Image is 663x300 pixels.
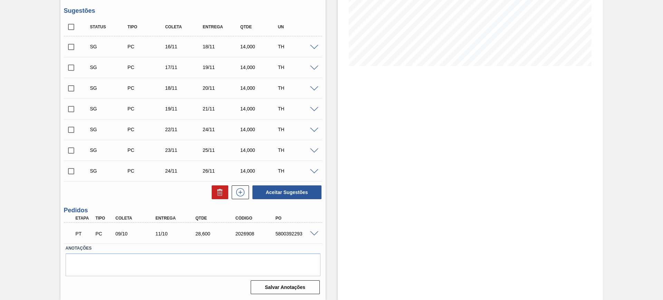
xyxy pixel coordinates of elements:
[274,231,319,236] div: 5800392293
[239,65,280,70] div: 14,000
[239,85,280,91] div: 14,000
[276,85,318,91] div: TH
[88,25,130,29] div: Status
[276,127,318,132] div: TH
[163,25,205,29] div: Coleta
[239,168,280,174] div: 14,000
[88,127,130,132] div: Sugestão Criada
[163,65,205,70] div: 17/11/2025
[201,127,243,132] div: 24/11/2025
[201,168,243,174] div: 26/11/2025
[88,65,130,70] div: Sugestão Criada
[74,226,95,241] div: Pedido em Trânsito
[274,216,319,221] div: PO
[88,85,130,91] div: Sugestão Criada
[163,106,205,112] div: 19/11/2025
[94,231,114,236] div: Pedido de Compra
[114,216,158,221] div: Coleta
[239,25,280,29] div: Qtde
[239,127,280,132] div: 14,000
[126,65,167,70] div: Pedido de Compra
[201,44,243,49] div: 18/11/2025
[88,106,130,112] div: Sugestão Criada
[163,168,205,174] div: 24/11/2025
[126,106,167,112] div: Pedido de Compra
[88,44,130,49] div: Sugestão Criada
[64,7,322,14] h3: Sugestões
[74,216,95,221] div: Etapa
[234,231,279,236] div: 2026908
[208,185,228,199] div: Excluir Sugestões
[194,216,239,221] div: Qtde
[163,147,205,153] div: 23/11/2025
[201,25,243,29] div: Entrega
[252,185,321,199] button: Aceitar Sugestões
[88,147,130,153] div: Sugestão Criada
[201,147,243,153] div: 25/11/2025
[194,231,239,236] div: 28,600
[126,168,167,174] div: Pedido de Compra
[163,127,205,132] div: 22/11/2025
[154,231,199,236] div: 11/10/2025
[201,65,243,70] div: 19/11/2025
[66,243,320,253] label: Anotações
[201,85,243,91] div: 20/11/2025
[239,106,280,112] div: 14,000
[154,216,199,221] div: Entrega
[239,147,280,153] div: 14,000
[76,231,93,236] p: PT
[276,25,318,29] div: UN
[276,168,318,174] div: TH
[201,106,243,112] div: 21/11/2025
[88,168,130,174] div: Sugestão Criada
[126,127,167,132] div: Pedido de Compra
[163,85,205,91] div: 18/11/2025
[276,147,318,153] div: TH
[126,44,167,49] div: Pedido de Compra
[249,185,322,200] div: Aceitar Sugestões
[126,25,167,29] div: Tipo
[163,44,205,49] div: 16/11/2025
[276,65,318,70] div: TH
[114,231,158,236] div: 09/10/2025
[276,44,318,49] div: TH
[94,216,114,221] div: Tipo
[251,280,320,294] button: Salvar Anotações
[228,185,249,199] div: Nova sugestão
[64,207,322,214] h3: Pedidos
[239,44,280,49] div: 14,000
[276,106,318,112] div: TH
[126,147,167,153] div: Pedido de Compra
[234,216,279,221] div: Código
[126,85,167,91] div: Pedido de Compra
